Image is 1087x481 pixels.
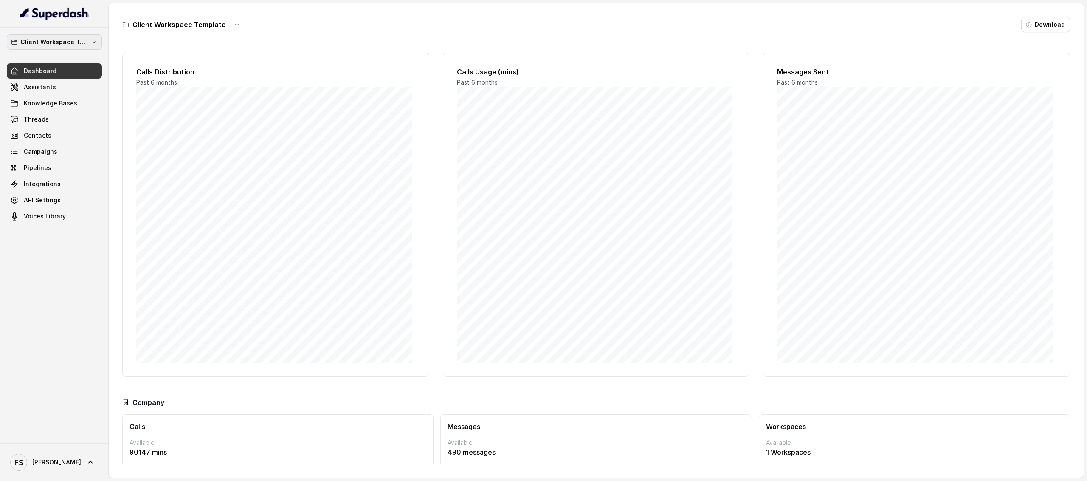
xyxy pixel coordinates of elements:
[24,99,77,108] span: Knowledge Bases
[7,160,102,175] a: Pipelines
[457,67,736,77] h2: Calls Usage (mins)
[7,63,102,79] a: Dashboard
[130,439,426,447] p: Available
[130,447,426,457] p: 90147 mins
[1021,17,1070,32] button: Download
[7,96,102,111] a: Knowledge Bases
[766,439,1063,447] p: Available
[7,112,102,127] a: Threads
[24,164,51,172] span: Pipelines
[766,422,1063,432] h3: Workspaces
[130,422,426,432] h3: Calls
[766,447,1063,457] p: 1 Workspaces
[132,20,226,30] h3: Client Workspace Template
[20,37,88,47] p: Client Workspace Template
[24,212,66,221] span: Voices Library
[20,7,89,20] img: light.svg
[777,79,818,86] span: Past 6 months
[7,79,102,95] a: Assistants
[24,180,61,188] span: Integrations
[7,128,102,143] a: Contacts
[24,131,51,140] span: Contacts
[448,447,744,457] p: 490 messages
[448,439,744,447] p: Available
[7,450,102,474] a: [PERSON_NAME]
[7,192,102,208] a: API Settings
[24,196,61,204] span: API Settings
[7,176,102,192] a: Integrations
[7,144,102,159] a: Campaigns
[14,458,23,467] text: FS
[136,67,415,77] h2: Calls Distribution
[777,67,1056,77] h2: Messages Sent
[24,147,57,156] span: Campaigns
[7,209,102,224] a: Voices Library
[457,79,498,86] span: Past 6 months
[32,458,81,467] span: [PERSON_NAME]
[132,397,164,407] h3: Company
[24,67,56,75] span: Dashboard
[24,115,49,124] span: Threads
[136,79,177,86] span: Past 6 months
[448,422,744,432] h3: Messages
[24,83,56,91] span: Assistants
[7,34,102,50] button: Client Workspace Template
